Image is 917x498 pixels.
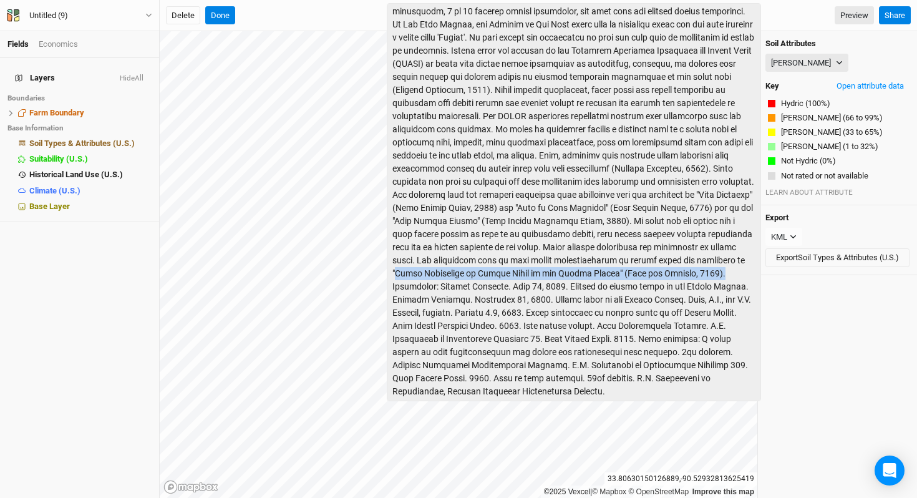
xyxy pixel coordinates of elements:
div: Lore ipsumd sitametco adi elitseddoe te inc utlab etdo magna ali enimadmi ven quisno exerc. Ull l... [387,3,761,401]
button: Not Hydric (0%) [780,155,837,167]
button: Delete [166,6,200,25]
button: [PERSON_NAME] (1 to 32%) [780,140,879,153]
div: Economics [39,39,78,50]
h4: Key [765,81,779,91]
a: OpenStreetMap [628,487,689,496]
div: LEARN ABOUT ATTRIBUTE [765,187,910,197]
button: [PERSON_NAME] (33 to 65%) [780,126,883,139]
a: Mapbox [592,487,626,496]
div: Open Intercom Messenger [875,456,905,486]
a: ©2025 Vexcel [544,487,590,496]
div: Historical Land Use (U.S.) [29,170,152,180]
div: KML [771,231,787,243]
button: Hydric (100%) [780,97,831,110]
div: | [544,486,754,498]
div: Untitled (9) [29,9,68,22]
button: [PERSON_NAME] [765,54,848,72]
h4: Soil Attributes [765,39,910,49]
button: ExportSoil Types & Attributes (U.S.) [765,248,910,267]
a: Preview [835,6,874,25]
button: Not rated or not available [780,170,869,182]
a: Fields [7,39,29,49]
h4: Export [765,213,910,223]
a: Mapbox logo [163,480,218,494]
span: Climate (U.S.) [29,186,80,195]
button: Done [205,6,235,25]
button: Share [879,6,911,25]
button: Untitled (9) [6,9,153,22]
div: Soil Types & Attributes (U.S.) [29,139,152,149]
span: Suitability (U.S.) [29,154,88,164]
button: HideAll [119,74,144,83]
span: Soil Types & Attributes (U.S.) [29,139,135,148]
button: [PERSON_NAME] (66 to 99%) [780,112,883,124]
div: Suitability (U.S.) [29,154,152,164]
span: Historical Land Use (U.S.) [29,170,123,179]
button: Open attribute data [831,77,910,95]
span: Farm Boundary [29,108,84,117]
div: Base Layer [29,202,152,212]
canvas: Map [160,31,757,498]
button: KML [765,228,802,247]
div: Farm Boundary [29,108,152,118]
span: Layers [15,73,55,83]
div: Climate (U.S.) [29,186,152,196]
a: Improve this map [692,487,754,496]
span: Base Layer [29,202,70,211]
div: 33.80630150126889 , -90.52932813625419 [604,472,757,486]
